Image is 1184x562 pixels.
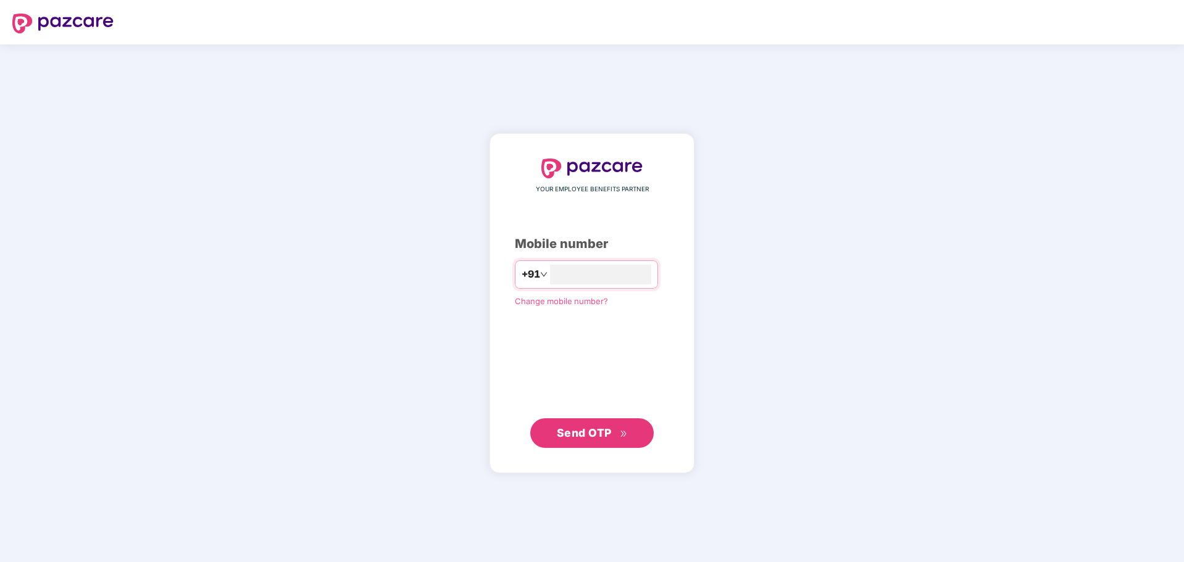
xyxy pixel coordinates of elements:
[530,418,654,448] button: Send OTPdouble-right
[620,430,628,438] span: double-right
[522,267,540,282] span: +91
[536,184,649,194] span: YOUR EMPLOYEE BENEFITS PARTNER
[541,159,643,178] img: logo
[515,296,608,306] a: Change mobile number?
[540,271,548,278] span: down
[515,234,669,254] div: Mobile number
[12,14,114,33] img: logo
[557,426,612,439] span: Send OTP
